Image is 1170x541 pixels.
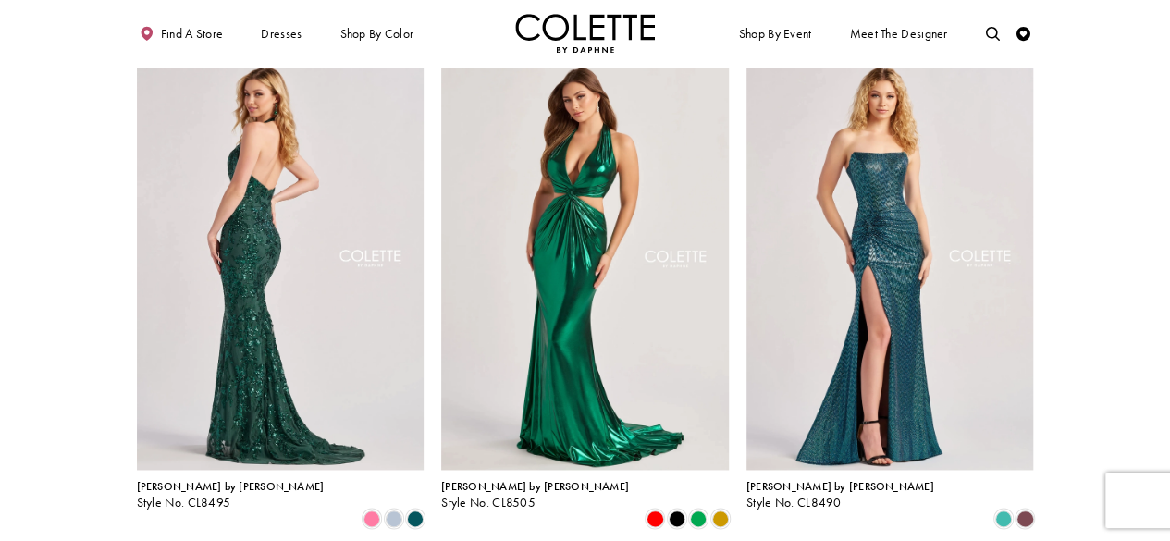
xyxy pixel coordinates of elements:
[735,14,815,53] span: Shop By Event
[137,479,325,494] span: [PERSON_NAME] by [PERSON_NAME]
[739,27,812,41] span: Shop By Event
[846,14,952,53] a: Meet the designer
[712,510,729,526] i: Gold
[441,481,629,510] div: Colette by Daphne Style No. CL8505
[515,14,656,53] img: Colette by Daphne
[746,495,842,510] span: Style No. CL8490
[746,481,934,510] div: Colette by Daphne Style No. CL8490
[746,479,934,494] span: [PERSON_NAME] by [PERSON_NAME]
[137,14,227,53] a: Find a store
[257,14,305,53] span: Dresses
[441,52,729,470] a: Visit Colette by Daphne Style No. CL8505 Page
[849,27,947,41] span: Meet the designer
[337,14,417,53] span: Shop by color
[1013,14,1034,53] a: Check Wishlist
[261,27,302,41] span: Dresses
[386,510,402,526] i: Ice Blue
[441,479,629,494] span: [PERSON_NAME] by [PERSON_NAME]
[995,510,1012,526] i: Turquoise
[669,510,685,526] i: Black
[441,495,536,510] span: Style No. CL8505
[982,14,1004,53] a: Toggle search
[746,52,1034,470] a: Visit Colette by Daphne Style No. CL8490 Page
[339,27,413,41] span: Shop by color
[137,52,425,470] a: Visit Colette by Daphne Style No. CL8495 Page
[137,495,231,510] span: Style No. CL8495
[137,481,325,510] div: Colette by Daphne Style No. CL8495
[515,14,656,53] a: Visit Home Page
[161,27,224,41] span: Find a store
